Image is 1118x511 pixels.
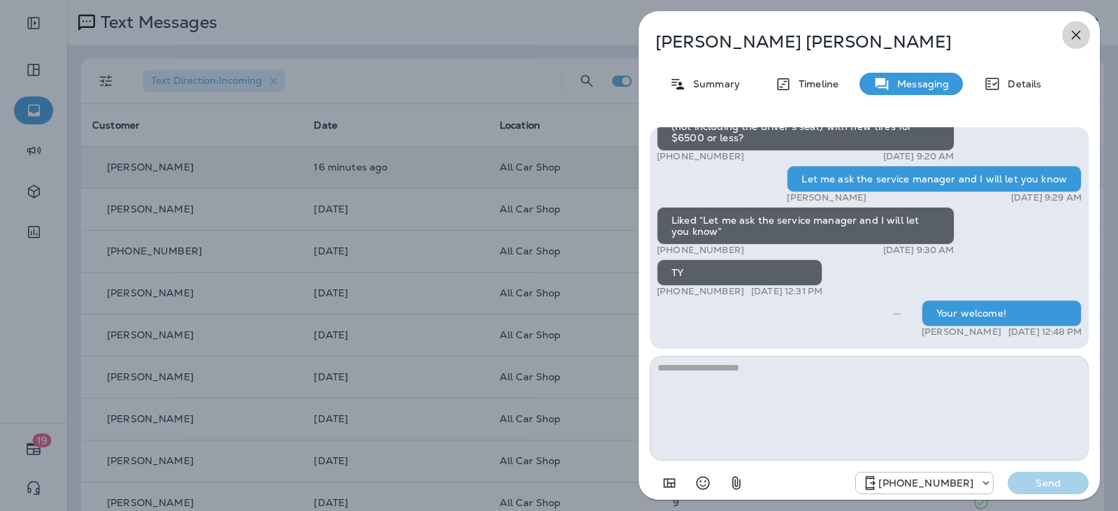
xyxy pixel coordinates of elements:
[922,300,1082,326] div: Your welcome!
[878,477,973,489] p: [PHONE_NUMBER]
[657,151,744,162] p: [PHONE_NUMBER]
[1008,326,1082,338] p: [DATE] 12:48 PM
[655,32,1037,52] p: [PERSON_NAME] [PERSON_NAME]
[657,259,822,286] div: TY
[894,306,901,319] span: Sent
[657,207,954,245] div: Liked “Let me ask the service manager and I will let you know”
[787,166,1082,192] div: Let me ask the service manager and I will let you know
[1001,78,1041,89] p: Details
[883,245,954,256] p: [DATE] 9:30 AM
[751,286,822,297] p: [DATE] 12:31 PM
[686,78,740,89] p: Summary
[1011,192,1082,203] p: [DATE] 9:29 AM
[657,286,744,297] p: [PHONE_NUMBER]
[689,469,717,497] button: Select an emoji
[792,78,838,89] p: Timeline
[787,192,866,203] p: [PERSON_NAME]
[883,151,954,162] p: [DATE] 9:20 AM
[922,326,1001,338] p: [PERSON_NAME]
[655,469,683,497] button: Add in a premade template
[856,475,993,491] div: +1 (689) 265-4479
[890,78,949,89] p: Messaging
[657,245,744,256] p: [PHONE_NUMBER]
